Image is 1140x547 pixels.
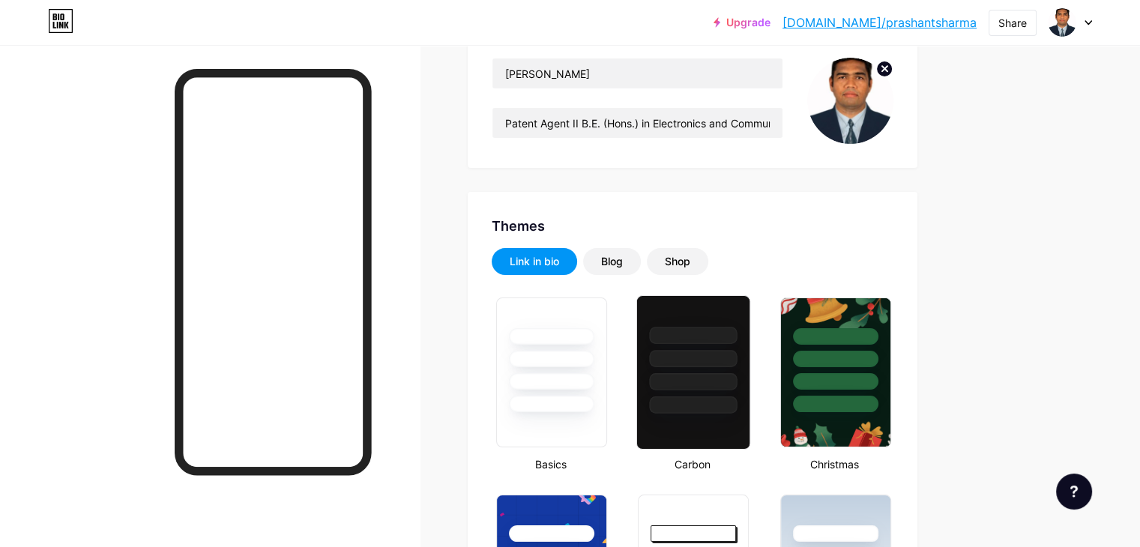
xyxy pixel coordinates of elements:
a: Upgrade [714,16,770,28]
div: Link in bio [510,254,559,269]
div: Blog [601,254,623,269]
input: Name [492,58,782,88]
div: Shop [665,254,690,269]
div: Basics [492,456,609,472]
input: Bio [492,108,782,138]
div: Share [998,15,1027,31]
img: prashantsharma [807,58,893,144]
div: Themes [492,216,893,236]
a: [DOMAIN_NAME]/prashantsharma [782,13,977,31]
img: prashantsharma [1048,8,1076,37]
div: Christmas [776,456,893,472]
div: Carbon [633,456,751,472]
